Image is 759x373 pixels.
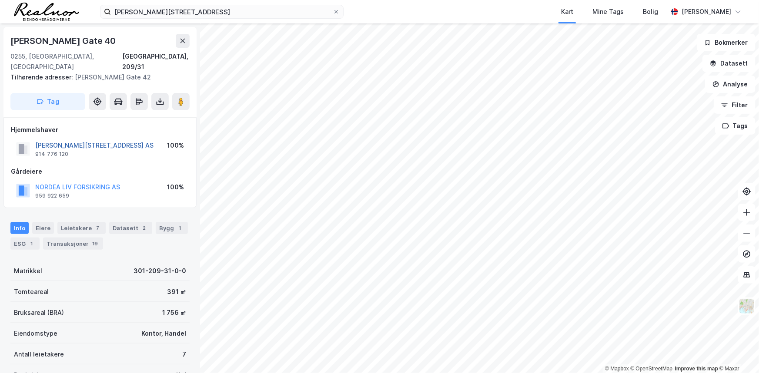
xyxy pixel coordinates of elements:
div: 1 [27,239,36,248]
div: 301-209-31-0-0 [134,266,186,276]
a: OpenStreetMap [631,366,673,372]
button: Tag [10,93,85,110]
div: 0255, [GEOGRAPHIC_DATA], [GEOGRAPHIC_DATA] [10,51,122,72]
button: Tags [715,117,756,135]
input: Søk på adresse, matrikkel, gårdeiere, leietakere eller personer [111,5,333,18]
div: Matrikkel [14,266,42,276]
button: Analyse [705,76,756,93]
div: 2 [140,224,149,232]
div: Tomteareal [14,287,49,297]
iframe: Chat Widget [716,331,759,373]
div: Eiere [32,222,54,234]
div: Gårdeiere [11,166,189,177]
div: 1 [176,224,184,232]
div: 959 922 659 [35,192,69,199]
div: Bolig [643,7,658,17]
div: Eiendomstype [14,328,57,339]
div: Leietakere [57,222,106,234]
div: 7 [182,349,186,360]
div: 19 [90,239,100,248]
div: Bygg [156,222,188,234]
a: Improve this map [675,366,718,372]
a: Mapbox [605,366,629,372]
div: Kart [561,7,573,17]
div: 7 [94,224,102,232]
img: Z [739,298,755,314]
div: ESG [10,238,40,250]
div: 100% [167,140,184,151]
div: Info [10,222,29,234]
span: Tilhørende adresser: [10,73,75,81]
div: 100% [167,182,184,192]
div: 914 776 120 [35,151,68,158]
div: Hjemmelshaver [11,125,189,135]
button: Datasett [702,55,756,72]
button: Bokmerker [697,34,756,51]
div: Antall leietakere [14,349,64,360]
img: realnor-logo.934646d98de889bb5806.png [14,3,79,21]
div: Transaksjoner [43,238,103,250]
div: Kontor, Handel [141,328,186,339]
div: [GEOGRAPHIC_DATA], 209/31 [122,51,190,72]
div: [PERSON_NAME] [682,7,731,17]
div: 1 756 ㎡ [162,307,186,318]
div: [PERSON_NAME] Gate 42 [10,72,183,83]
div: [PERSON_NAME] Gate 40 [10,34,117,48]
div: 391 ㎡ [167,287,186,297]
div: Bruksareal (BRA) [14,307,64,318]
div: Datasett [109,222,152,234]
div: Kontrollprogram for chat [716,331,759,373]
div: Mine Tags [592,7,624,17]
button: Filter [714,96,756,114]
